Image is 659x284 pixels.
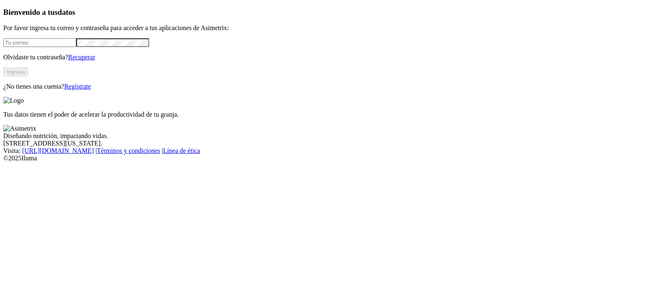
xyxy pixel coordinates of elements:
p: Tus datos tienen el poder de acelerar la productividad de tu granja. [3,111,656,118]
div: Visita : | | [3,147,656,155]
p: ¿No tienes una cuenta? [3,83,656,90]
p: Por favor ingresa tu correo y contraseña para acceder a tus aplicaciones de Asimetrix: [3,24,656,32]
div: Diseñando nutrición, impactando vidas. [3,132,656,140]
div: [STREET_ADDRESS][US_STATE]. [3,140,656,147]
img: Logo [3,97,24,104]
div: © 2025 Iluma [3,155,656,162]
img: Asimetrix [3,125,36,132]
p: Olvidaste tu contraseña? [3,54,656,61]
input: Tu correo [3,38,76,47]
a: Recuperar [68,54,95,61]
button: Ingresa [3,68,28,76]
a: [URL][DOMAIN_NAME] [22,147,94,154]
a: Regístrate [64,83,91,90]
a: Línea de ética [163,147,200,154]
h3: Bienvenido a tus [3,8,656,17]
span: datos [58,8,75,16]
a: Términos y condiciones [97,147,160,154]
